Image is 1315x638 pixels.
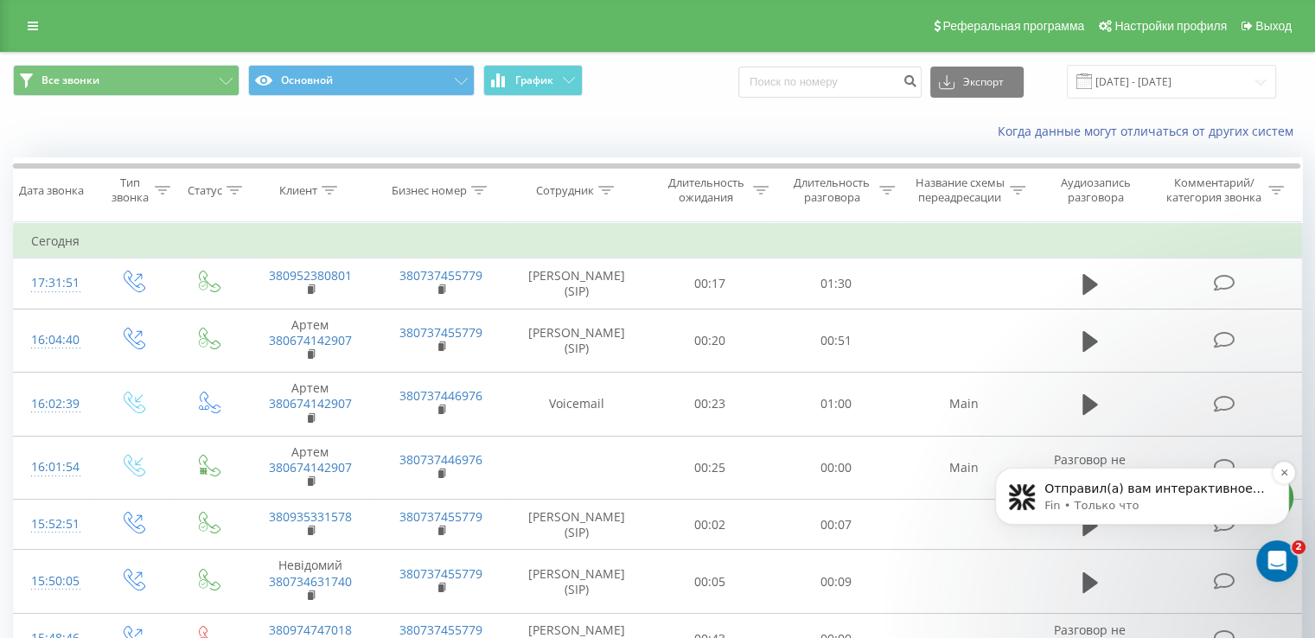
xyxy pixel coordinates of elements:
a: 380737455779 [399,324,482,341]
img: Profile image for Fin [49,13,77,41]
td: [PERSON_NAME] (SIP) [507,500,648,550]
div: Название схемы переадресации [915,175,1005,205]
div: Ви отримаєте відповідь тут і на свою ел. пошту:✉️[EMAIL_ADDRESS][DOMAIN_NAME]Команда повернеться🕒... [14,158,284,290]
div: Тип звонка [109,175,150,205]
td: Артем [245,309,375,373]
td: [PERSON_NAME] (SIP) [507,258,648,309]
td: 01:30 [773,258,898,309]
div: 16:02:39 [31,387,77,421]
div: 16:04:40 [31,323,77,357]
div: null говорит… [14,39,332,158]
div: Ви отримаєте відповідь тут і на свою ел. пошту: ✉️ [28,169,270,236]
div: Статус [188,183,222,198]
button: Средство выбора GIF-файла [54,467,68,481]
textarea: Ваше сообщение... [15,431,331,460]
span: Настройки профиля [1114,19,1227,33]
div: Длительность ожидания [663,175,750,205]
div: Продолжить в WhatsAppFin • Только что [14,347,274,430]
button: График [483,65,583,96]
input: Поиск по номеру [738,67,922,98]
div: Fin говорит… [14,347,332,468]
td: 00:02 [648,500,773,550]
a: 380952380801 [269,267,352,284]
td: [PERSON_NAME] (SIP) [507,550,648,614]
button: go back [11,10,44,43]
td: 00:51 [773,309,898,373]
td: 01:00 [773,373,898,437]
td: 00:05 [648,550,773,614]
td: Артем [245,373,375,437]
div: 15:52:51 [31,507,77,541]
a: 380734631740 [269,573,352,590]
a: Когда данные могут отличаться от других систем [998,123,1302,139]
td: 00:09 [773,550,898,614]
b: [EMAIL_ADDRESS][DOMAIN_NAME] [28,203,165,234]
span: График [515,74,553,86]
iframe: Intercom live chat [1256,540,1298,582]
button: Главная [271,10,303,43]
td: Артем [245,436,375,500]
p: Наша команда также может помочь [84,20,265,47]
button: Отправить сообщение… [297,460,324,488]
button: Экспорт [930,67,1024,98]
div: 16:01:54 [31,450,77,484]
td: Main [898,436,1029,500]
iframe: Intercom notifications сообщение [969,398,1315,591]
td: 00:07 [773,500,898,550]
div: Добрий вечір. Уточніть будь ласка. Якщо в інтеграції з Creatio включена галочка "Створювати лід",... [62,39,332,144]
div: Сотрудник [536,183,594,198]
td: Невідомий [245,550,375,614]
div: Комментарий/категория звонка [1163,175,1264,205]
div: Закрыть [303,10,335,41]
a: 380935331578 [269,508,352,525]
button: Все звонки [13,65,239,96]
a: 380674142907 [269,332,352,348]
div: 15:50:05 [31,565,77,598]
td: Сегодня [14,224,1302,258]
span: Выход [1255,19,1292,33]
a: 380674142907 [269,459,352,475]
a: 380974747018 [269,622,352,638]
button: Основной [248,65,475,96]
a: 380674142907 [269,395,352,412]
span: Реферальная программа [942,19,1084,33]
p: Отправил(а) вам интерактивное сообщение [75,83,298,100]
a: 380737446976 [399,451,482,468]
div: Аудиозапись разговора [1045,175,1146,205]
div: Длительность разговора [788,175,875,205]
a: 380737446976 [399,387,482,404]
div: Натомість ви можете продовжити бесіду у WhatsApp. [28,301,270,335]
div: Бизнес номер [392,183,467,198]
p: Message from Fin, sent Только что [75,100,298,116]
b: завтра [42,263,89,277]
td: 00:20 [648,309,773,373]
td: Main [898,373,1029,437]
div: Добрий вечір. Уточніть будь ласка. Якщо в інтеграції з Creatio включена галочка "Створювати лід",... [76,49,318,134]
a: 380737455779 [399,508,482,525]
div: Натомість ви можете продовжити бесіду у WhatsApp. [14,290,284,345]
td: 00:23 [648,373,773,437]
td: [PERSON_NAME] (SIP) [507,309,648,373]
a: 380737455779 [399,565,482,582]
td: Voicemail [507,373,648,437]
td: 00:00 [773,436,898,500]
div: message notification from Fin, Только что. Отправил(а) вам интерактивное сообщение [26,70,320,127]
div: Дата звонка [19,183,84,198]
div: 17:31:51 [31,266,77,300]
a: 380737455779 [399,267,482,284]
div: Клиент [279,183,317,198]
button: Добавить вложение [82,467,96,481]
button: Продолжить в WhatsApp [46,372,242,406]
div: Fin говорит… [14,158,332,291]
button: Средство выбора эмодзи [27,467,41,481]
span: Все звонки [41,73,99,87]
button: Dismiss notification [303,64,326,86]
div: Fin говорит… [14,290,332,347]
span: 2 [1292,540,1305,554]
div: Команда повернеться 🕒 [28,245,270,278]
td: 00:25 [648,436,773,500]
td: 00:17 [648,258,773,309]
a: 380737455779 [399,622,482,638]
img: Profile image for Fin [39,86,67,113]
h1: Fin [84,7,105,20]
